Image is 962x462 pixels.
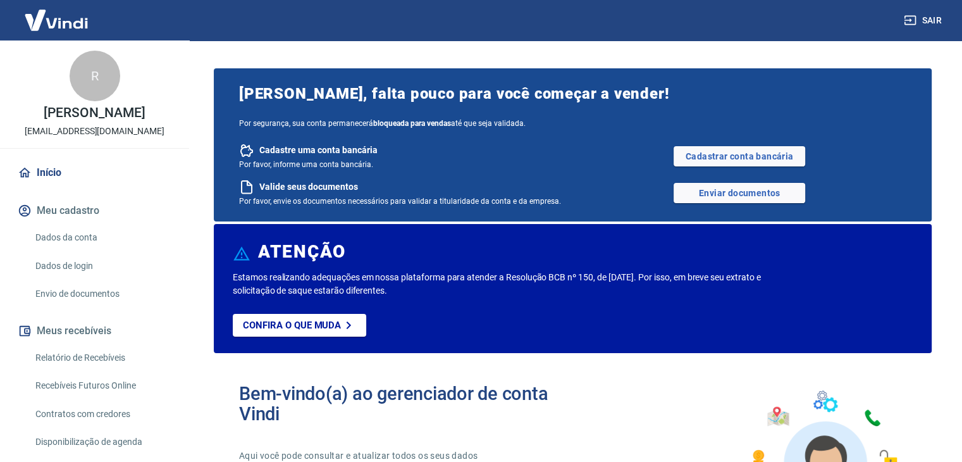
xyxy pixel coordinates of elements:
span: Valide seus documentos [259,181,358,193]
a: Enviar documentos [674,183,805,203]
h2: Bem-vindo(a) ao gerenciador de conta Vindi [239,384,573,424]
a: Recebíveis Futuros Online [30,373,174,399]
a: Envio de documentos [30,281,174,307]
p: [EMAIL_ADDRESS][DOMAIN_NAME] [25,125,164,138]
span: Por favor, informe uma conta bancária. [239,160,373,169]
a: Dados de login [30,253,174,279]
a: Cadastrar conta bancária [674,146,805,166]
span: Cadastre uma conta bancária [259,144,378,156]
span: Por segurança, sua conta permanecerá até que seja validada. [239,119,906,128]
a: Dados da conta [30,225,174,251]
span: Por favor, envie os documentos necessários para validar a titularidade da conta e da empresa. [239,197,561,206]
p: [PERSON_NAME] [44,106,145,120]
a: Contratos com credores [30,401,174,427]
a: Confira o que muda [233,314,366,337]
a: Relatório de Recebíveis [30,345,174,371]
a: Início [15,159,174,187]
h6: ATENÇÃO [258,246,346,258]
b: bloqueada para vendas [373,119,451,128]
span: [PERSON_NAME], falta pouco para você começar a vender! [239,84,906,104]
a: Disponibilização de agenda [30,429,174,455]
p: Confira o que muda [243,320,341,331]
button: Sair [901,9,947,32]
div: R [70,51,120,101]
img: Vindi [15,1,97,39]
button: Meu cadastro [15,197,174,225]
button: Meus recebíveis [15,317,174,345]
p: Estamos realizando adequações em nossa plataforma para atender a Resolução BCB nº 150, de [DATE].... [233,271,777,297]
